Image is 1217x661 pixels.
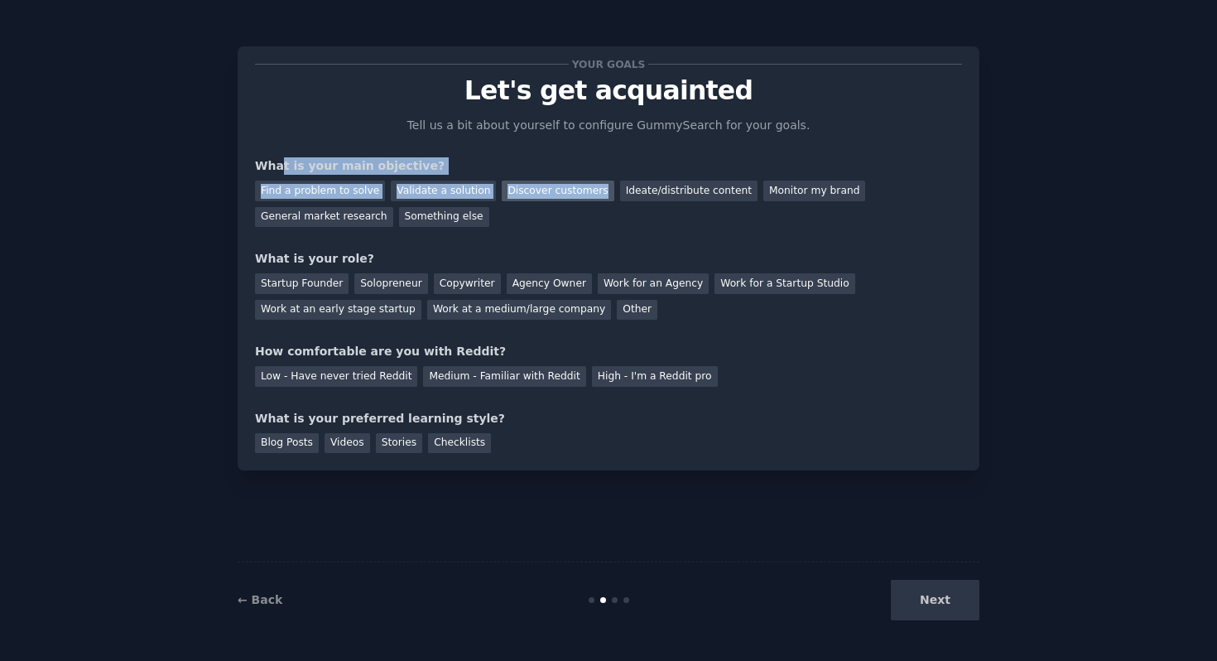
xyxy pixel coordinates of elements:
[255,181,385,201] div: Find a problem to solve
[617,300,657,321] div: Other
[714,273,854,294] div: Work for a Startup Studio
[428,433,491,454] div: Checklists
[255,300,421,321] div: Work at an early stage startup
[400,117,817,134] p: Tell us a bit about yourself to configure GummySearch for your goals.
[399,207,489,228] div: Something else
[325,433,370,454] div: Videos
[354,273,427,294] div: Solopreneur
[255,157,962,175] div: What is your main objective?
[423,366,585,387] div: Medium - Familiar with Reddit
[255,76,962,105] p: Let's get acquainted
[434,273,501,294] div: Copywriter
[255,250,962,268] div: What is your role?
[255,207,393,228] div: General market research
[255,366,417,387] div: Low - Have never tried Reddit
[427,300,611,321] div: Work at a medium/large company
[255,273,349,294] div: Startup Founder
[507,273,592,294] div: Agency Owner
[620,181,758,201] div: Ideate/distribute content
[255,433,319,454] div: Blog Posts
[391,181,496,201] div: Validate a solution
[376,433,422,454] div: Stories
[255,410,962,427] div: What is your preferred learning style?
[255,343,962,360] div: How comfortable are you with Reddit?
[238,593,282,606] a: ← Back
[502,181,613,201] div: Discover customers
[569,55,648,73] span: Your goals
[763,181,865,201] div: Monitor my brand
[598,273,709,294] div: Work for an Agency
[592,366,718,387] div: High - I'm a Reddit pro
